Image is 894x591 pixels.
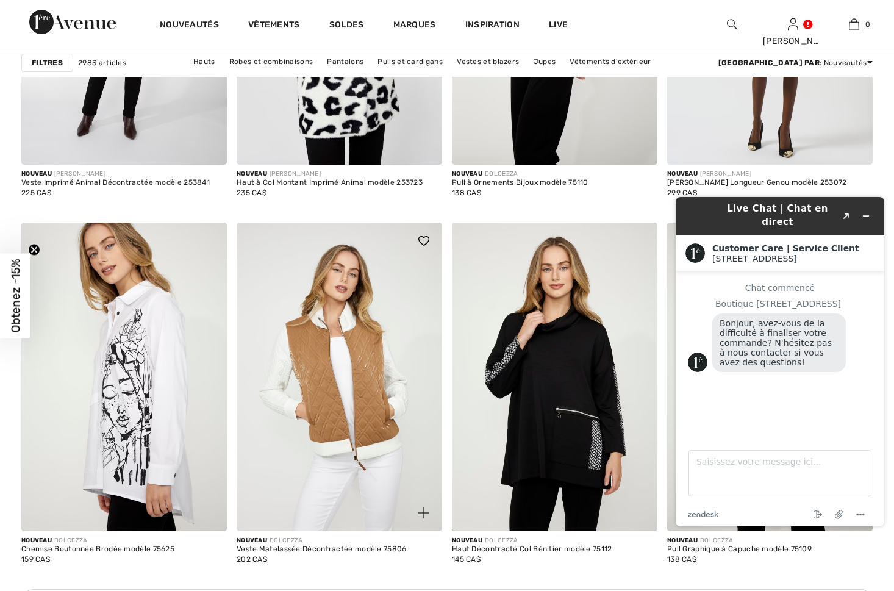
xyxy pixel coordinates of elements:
[21,545,174,554] div: Chemise Boutonnée Brodée modèle 75625
[634,236,645,246] img: heart_black_full.svg
[849,17,859,32] img: Mon panier
[393,20,436,32] a: Marques
[452,536,612,545] div: DOLCEZZA
[527,54,562,70] a: Jupes
[321,54,370,70] a: Pantalons
[452,188,481,197] span: 138 CA$
[788,17,798,32] img: Mes infos
[371,54,448,70] a: Pulls et cardigans
[78,57,126,68] span: 2983 articles
[788,18,798,30] a: Se connecter
[21,555,50,564] span: 159 CA$
[21,223,227,531] img: Chemise Boutonnée Brodée modèle 75625. As sample
[418,141,429,152] img: plus_v2.svg
[563,54,657,70] a: Vêtements d'extérieur
[418,507,429,518] img: plus_v2.svg
[237,188,266,197] span: 235 CA$
[237,545,407,554] div: Veste Matelassée Décontractée modèle 75806
[849,141,860,152] img: plus_v2.svg
[452,170,482,177] span: Nouveau
[865,19,870,30] span: 0
[237,170,267,177] span: Nouveau
[203,236,214,246] img: heart_black_full.svg
[452,555,481,564] span: 145 CA$
[727,17,737,32] img: recherche
[667,545,812,554] div: Pull Graphique à Capuche modèle 75109
[667,555,696,564] span: 138 CA$
[223,54,319,70] a: Robes et combinaisons
[21,170,210,179] div: [PERSON_NAME]
[21,536,174,545] div: DOLCEZZA
[21,537,52,544] span: Nouveau
[451,54,525,70] a: Vestes et blazers
[824,17,884,32] a: 0
[549,18,568,31] a: Live
[187,54,221,70] a: Hauts
[418,236,429,246] img: heart_black_full.svg
[160,20,219,32] a: Nouveautés
[718,59,820,67] strong: [GEOGRAPHIC_DATA] par
[763,35,823,48] div: [PERSON_NAME]
[237,179,423,187] div: Haut à Col Montant Imprimé Animal modèle 253723
[329,20,364,32] a: Soldes
[667,537,698,544] span: Nouveau
[237,537,267,544] span: Nouveau
[29,10,116,34] img: 1ère Avenue
[21,170,52,177] span: Nouveau
[667,170,847,179] div: [PERSON_NAME]
[718,57,873,68] div: : Nouveautés
[634,507,645,518] img: plus_v2.svg
[667,179,847,187] div: [PERSON_NAME] Longueur Genou modèle 253072
[667,170,698,177] span: Nouveau
[452,170,588,179] div: DOLCEZZA
[203,507,214,518] img: plus_v2.svg
[32,57,63,68] strong: Filtres
[237,223,442,531] a: Veste Matelassée Décontractée modèle 75806. As sample
[452,545,612,554] div: Haut Décontracté Col Bénitier modèle 75112
[237,555,267,564] span: 202 CA$
[452,179,588,187] div: Pull à Ornements Bijoux modèle 75110
[634,141,645,152] img: plus_v2.svg
[237,170,423,179] div: [PERSON_NAME]
[29,9,54,20] span: Chat
[203,141,214,152] img: plus_v2.svg
[666,187,894,536] iframe: Trouvez des informations supplémentaires ici
[21,179,210,187] div: Veste Imprimé Animal Décontractée modèle 253841
[248,20,300,32] a: Vêtements
[465,20,520,32] span: Inspiration
[21,188,51,197] span: 225 CA$
[667,536,812,545] div: DOLCEZZA
[452,223,657,531] img: Haut Décontracté Col Bénitier modèle 75112. As sample
[237,536,407,545] div: DOLCEZZA
[452,537,482,544] span: Nouveau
